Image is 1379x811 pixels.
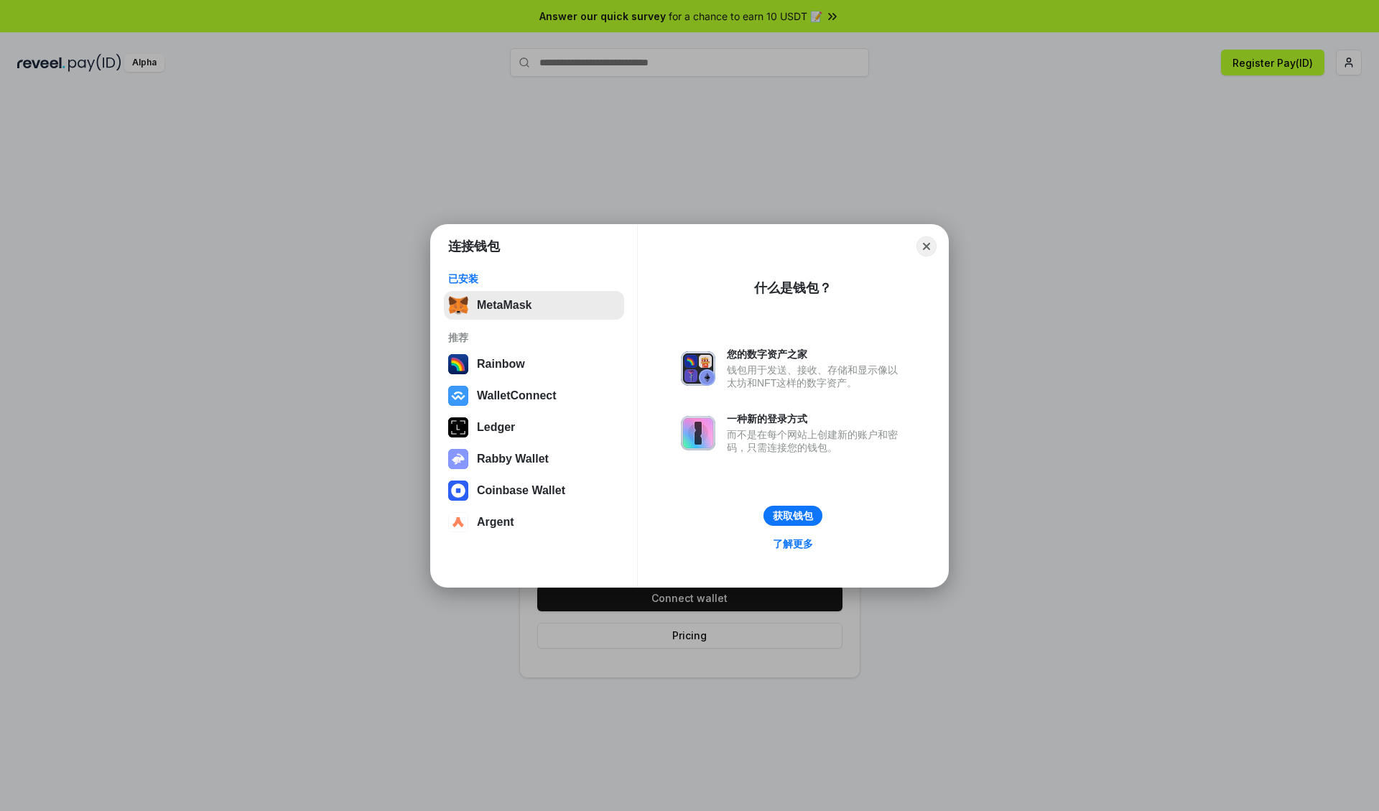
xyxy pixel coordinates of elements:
[444,413,624,442] button: Ledger
[727,428,905,454] div: 而不是在每个网站上创建新的账户和密码，只需连接您的钱包。
[477,358,525,371] div: Rainbow
[727,412,905,425] div: 一种新的登录方式
[477,389,557,402] div: WalletConnect
[444,508,624,537] button: Argent
[444,291,624,320] button: MetaMask
[448,417,468,437] img: svg+xml,%3Csvg%20xmlns%3D%22http%3A%2F%2Fwww.w3.org%2F2000%2Fsvg%22%20width%3D%2228%22%20height%3...
[477,421,515,434] div: Ledger
[763,506,822,526] button: 获取钱包
[448,481,468,501] img: svg+xml,%3Csvg%20width%3D%2228%22%20height%3D%2228%22%20viewBox%3D%220%200%2028%2028%22%20fill%3D...
[444,381,624,410] button: WalletConnect
[764,534,822,553] a: 了解更多
[448,354,468,374] img: svg+xml,%3Csvg%20width%3D%22120%22%20height%3D%22120%22%20viewBox%3D%220%200%20120%20120%22%20fil...
[444,476,624,505] button: Coinbase Wallet
[477,484,565,497] div: Coinbase Wallet
[448,331,620,344] div: 推荐
[681,351,715,386] img: svg+xml,%3Csvg%20xmlns%3D%22http%3A%2F%2Fwww.w3.org%2F2000%2Fsvg%22%20fill%3D%22none%22%20viewBox...
[477,299,531,312] div: MetaMask
[916,236,937,256] button: Close
[773,537,813,550] div: 了解更多
[448,272,620,285] div: 已安装
[448,386,468,406] img: svg+xml,%3Csvg%20width%3D%2228%22%20height%3D%2228%22%20viewBox%3D%220%200%2028%2028%22%20fill%3D...
[448,449,468,469] img: svg+xml,%3Csvg%20xmlns%3D%22http%3A%2F%2Fwww.w3.org%2F2000%2Fsvg%22%20fill%3D%22none%22%20viewBox...
[773,509,813,522] div: 获取钱包
[477,453,549,465] div: Rabby Wallet
[448,238,500,255] h1: 连接钱包
[727,348,905,361] div: 您的数字资产之家
[444,445,624,473] button: Rabby Wallet
[727,363,905,389] div: 钱包用于发送、接收、存储和显示像以太坊和NFT这样的数字资产。
[444,350,624,379] button: Rainbow
[448,295,468,315] img: svg+xml,%3Csvg%20fill%3D%22none%22%20height%3D%2233%22%20viewBox%3D%220%200%2035%2033%22%20width%...
[448,512,468,532] img: svg+xml,%3Csvg%20width%3D%2228%22%20height%3D%2228%22%20viewBox%3D%220%200%2028%2028%22%20fill%3D...
[681,416,715,450] img: svg+xml,%3Csvg%20xmlns%3D%22http%3A%2F%2Fwww.w3.org%2F2000%2Fsvg%22%20fill%3D%22none%22%20viewBox...
[754,279,832,297] div: 什么是钱包？
[477,516,514,529] div: Argent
